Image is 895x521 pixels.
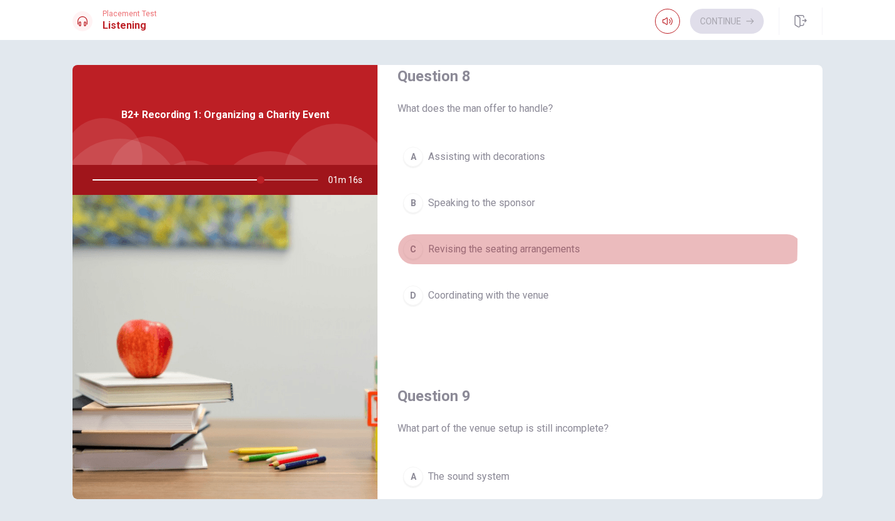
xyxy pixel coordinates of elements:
[121,107,329,122] span: B2+ Recording 1: Organizing a Charity Event
[403,467,423,487] div: A
[397,234,802,265] button: CRevising the seating arrangements
[328,165,372,195] span: 01m 16s
[397,101,802,116] span: What does the man offer to handle?
[102,9,157,18] span: Placement Test
[428,242,580,257] span: Revising the seating arrangements
[397,66,802,86] h4: Question 8
[403,193,423,213] div: B
[428,149,545,164] span: Assisting with decorations
[397,386,802,406] h4: Question 9
[428,196,535,211] span: Speaking to the sponsor
[397,461,802,492] button: AThe sound system
[72,195,377,499] img: B2+ Recording 1: Organizing a Charity Event
[428,469,509,484] span: The sound system
[428,288,549,303] span: Coordinating with the venue
[102,18,157,33] h1: Listening
[403,285,423,305] div: D
[403,147,423,167] div: A
[397,421,802,436] span: What part of the venue setup is still incomplete?
[397,141,802,172] button: AAssisting with decorations
[403,239,423,259] div: C
[397,280,802,311] button: DCoordinating with the venue
[397,187,802,219] button: BSpeaking to the sponsor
